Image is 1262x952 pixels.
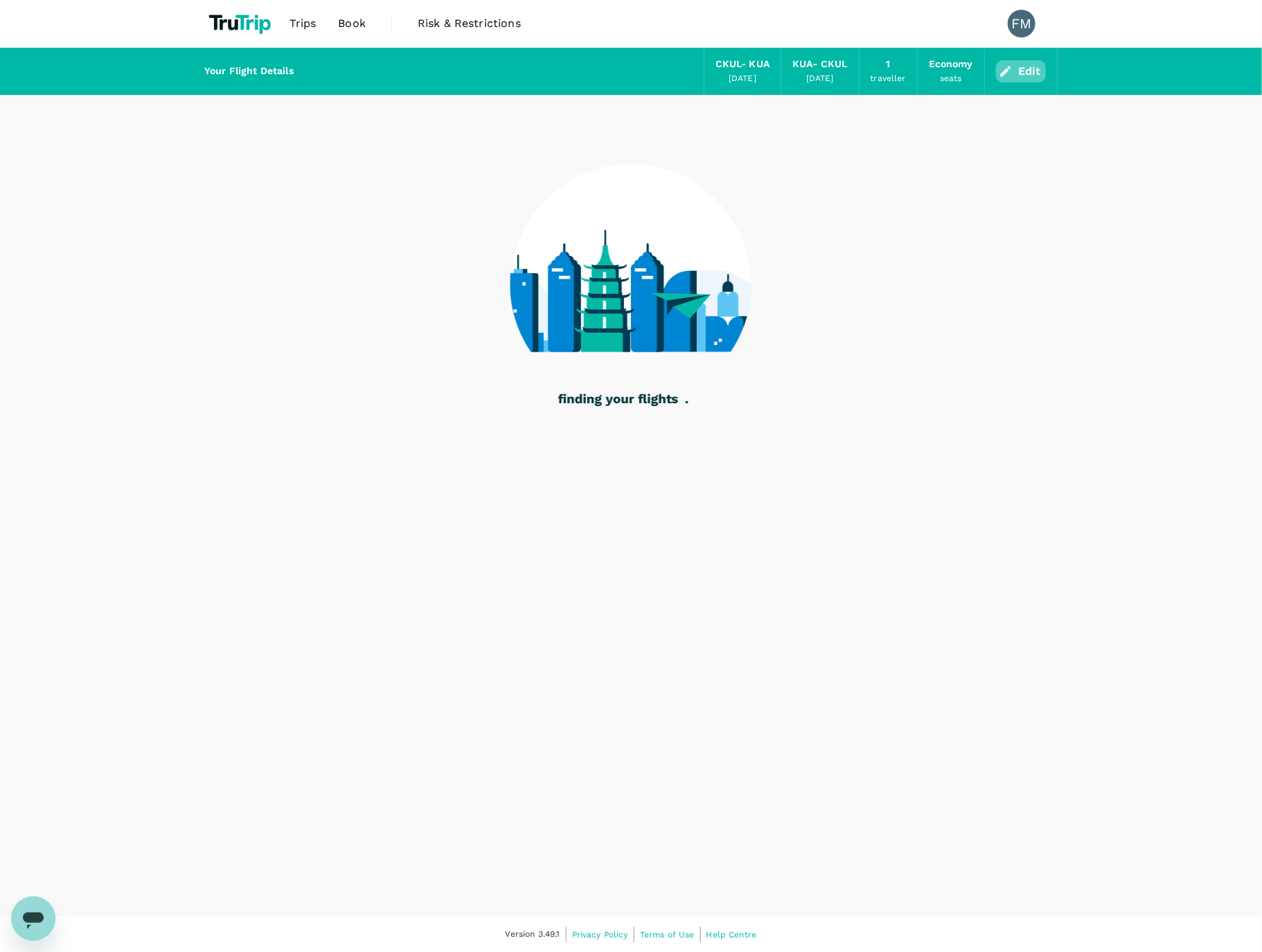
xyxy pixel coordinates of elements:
a: Help Centre [706,927,757,942]
div: [DATE] [729,72,756,86]
div: 1 [886,57,890,72]
div: CKUL - KUA [716,57,770,72]
span: Book [338,15,366,32]
button: Edit [996,60,1046,82]
span: Help Centre [706,930,757,940]
div: traveller [871,72,906,86]
div: [DATE] [806,72,834,86]
span: Risk & Restrictions [418,15,521,32]
div: KUA - CKUL [792,57,847,72]
span: Terms of Use [640,930,695,940]
g: finding your flights [558,394,678,407]
div: FM [1008,10,1036,37]
div: Economy [929,57,973,72]
img: TruTrip logo [204,8,278,39]
div: Your Flight Details [204,64,294,79]
div: seats [940,72,962,86]
g: . [686,401,688,403]
a: Terms of Use [640,927,695,942]
span: Trips [290,15,317,32]
span: Privacy Policy [572,930,628,940]
iframe: Button to launch messaging window [11,897,55,941]
a: Privacy Policy [572,927,628,942]
span: Version 3.49.1 [506,928,560,942]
